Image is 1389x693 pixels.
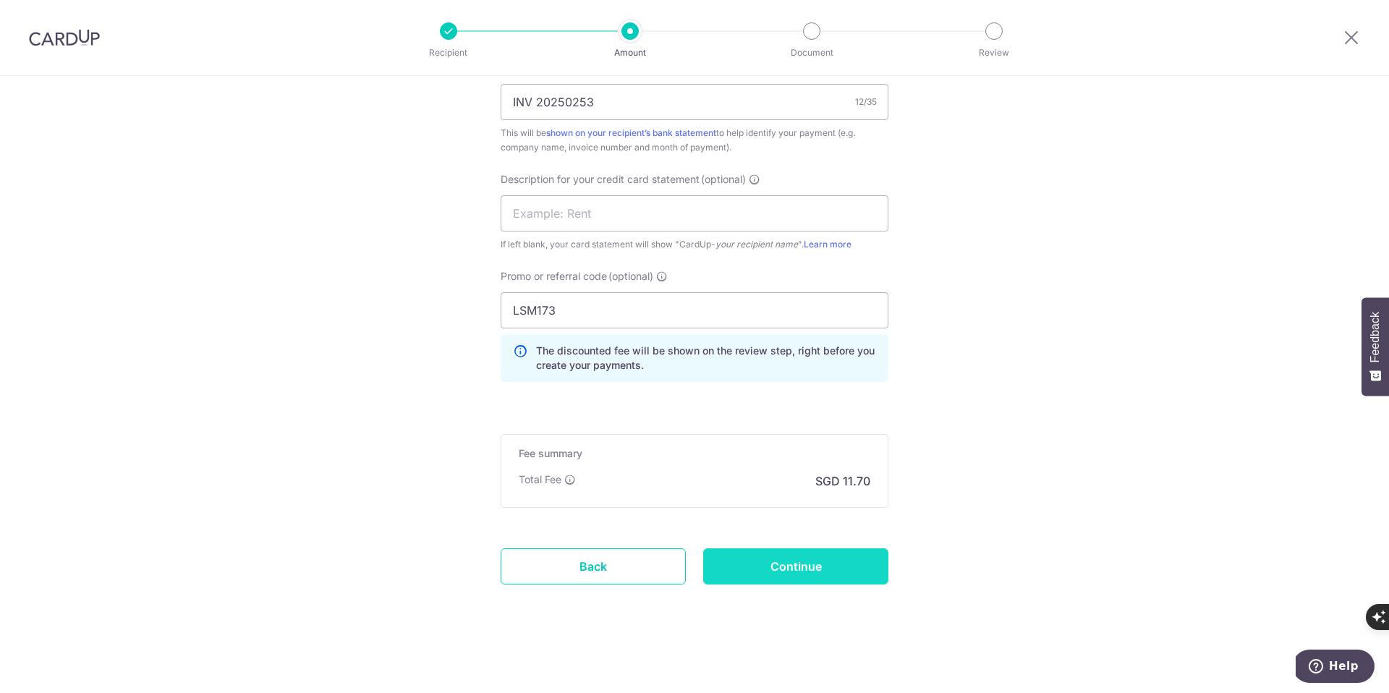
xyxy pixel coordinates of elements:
input: Example: Rent [501,195,888,231]
i: your recipient name [715,239,798,250]
p: The discounted fee will be shown on the review step, right before you create your payments. [536,344,876,373]
span: Promo or referral code [501,269,607,284]
p: Recipient [395,46,502,60]
p: SGD 11.70 [815,472,870,490]
a: Learn more [804,239,851,250]
div: 12/35 [855,95,877,109]
iframe: Opens a widget where you can find more information [1296,650,1375,686]
p: Review [940,46,1048,60]
span: Description for your credit card statement [501,172,700,187]
h5: Fee summary [519,446,870,461]
a: shown on your recipient’s bank statement [546,127,716,138]
span: (optional) [701,172,746,187]
p: Amount [577,46,684,60]
img: CardUp [29,29,100,46]
a: Back [501,548,686,584]
div: If left blank, your card statement will show "CardUp- ". [501,237,888,252]
div: This will be to help identify your payment (e.g. company name, invoice number and month of payment). [501,126,888,155]
button: Feedback - Show survey [1362,297,1389,396]
span: (optional) [608,269,653,284]
p: Document [758,46,865,60]
input: Continue [703,548,888,584]
p: Total Fee [519,472,561,487]
span: Feedback [1369,312,1382,362]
